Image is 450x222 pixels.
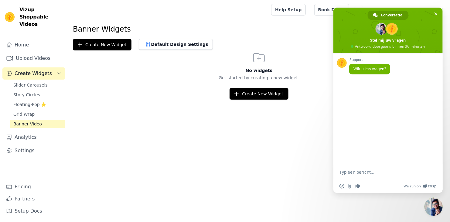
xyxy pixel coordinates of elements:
[424,198,443,216] a: Chat sluiten
[68,67,450,73] h3: No widgets
[404,184,437,189] a: We run onCrisp
[19,6,63,28] span: Vizup Shoppable Videos
[2,181,65,193] a: Pricing
[356,7,361,13] text: W
[73,24,445,34] h1: Banner Widgets
[2,67,65,80] button: Create Widgets
[433,11,439,17] span: Chat sluiten
[10,91,65,99] a: Story Circles
[230,88,288,100] button: Create New Widget
[10,100,65,109] a: Floating-Pop ⭐
[364,4,445,15] p: WISHES FROM [GEOGRAPHIC_DATA]
[13,121,42,127] span: Banner Video
[349,58,390,62] span: Support
[271,4,305,15] a: Help Setup
[68,75,450,81] p: Get started by creating a new widget.
[314,4,349,15] a: Book Demo
[2,39,65,51] a: Home
[368,11,408,20] a: Conversatie
[381,11,402,20] span: Conversatie
[13,101,46,108] span: Floating-Pop ⭐
[2,131,65,143] a: Analytics
[404,184,421,189] span: We run on
[355,184,360,189] span: Audiobericht opnemen
[2,52,65,64] a: Upload Videos
[347,184,352,189] span: Stuur een bestand
[10,110,65,118] a: Grid Wrap
[139,39,213,50] button: Default Design Settings
[13,92,40,98] span: Story Circles
[339,184,344,189] span: Emoji invoegen
[73,39,131,50] button: Create New Widget
[339,164,424,179] textarea: Typ een bericht...
[2,145,65,157] a: Settings
[10,81,65,89] a: Slider Carousels
[15,70,52,77] span: Create Widgets
[5,12,15,22] img: Vizup
[354,4,445,15] button: W WISHES FROM [GEOGRAPHIC_DATA]
[10,120,65,128] a: Banner Video
[2,193,65,205] a: Partners
[13,111,35,117] span: Grid Wrap
[353,66,386,71] span: Wilt u iets vragen?
[2,205,65,217] a: Setup Docs
[13,82,48,88] span: Slider Carousels
[428,184,437,189] span: Crisp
